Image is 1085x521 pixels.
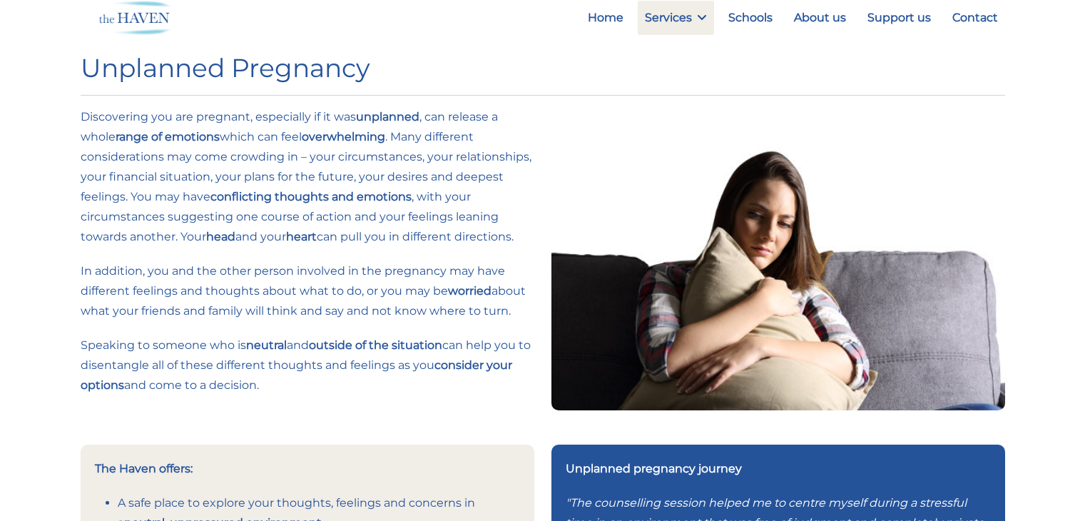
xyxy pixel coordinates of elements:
strong: worried [448,284,491,298]
a: Contact [945,1,1005,35]
p: In addition, you and the other person involved in the pregnancy may have different feelings and t... [81,261,534,321]
a: Schools [721,1,780,35]
strong: head [206,230,235,243]
strong: neutral [246,338,287,352]
h1: Unplanned Pregnancy [81,53,1005,84]
a: Services [638,1,714,35]
strong: Unplanned pregnancy journey [566,462,742,475]
a: Home [581,1,631,35]
p: Discovering you are pregnant, especially if it was , can release a whole which can feel . Many di... [81,107,534,247]
img: Front view of a sad girl embracing a pillow sitting on a couch [551,107,1005,410]
strong: unplanned [356,110,419,123]
strong: consider your options [81,358,512,392]
strong: outside of the situation [309,338,442,352]
strong: conflicting thoughts and emotions [210,190,412,203]
a: Support us [860,1,938,35]
strong: range of emotions [116,130,220,143]
strong: heart [286,230,317,243]
p: Speaking to someone who is and can help you to disentangle all of these different thoughts and fe... [81,335,534,395]
strong: The Haven offers: [95,462,193,475]
strong: overwhelming [302,130,385,143]
a: About us [787,1,853,35]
